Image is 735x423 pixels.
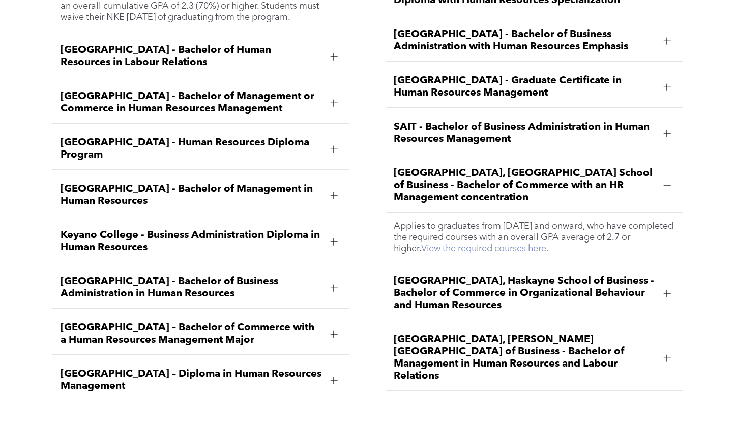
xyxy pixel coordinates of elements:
span: Keyano College - Business Administration Diploma in Human Resources [61,229,322,254]
span: [GEOGRAPHIC_DATA] – Diploma in Human Resources Management [61,368,322,392]
span: [GEOGRAPHIC_DATA], [GEOGRAPHIC_DATA] School of Business - Bachelor of Commerce with an HR Managem... [394,167,656,204]
span: [GEOGRAPHIC_DATA], Haskayne School of Business - Bachelor of Commerce in Organizational Behaviour... [394,275,656,312]
span: [GEOGRAPHIC_DATA], [PERSON_NAME][GEOGRAPHIC_DATA] of Business - Bachelor of Management in Human R... [394,334,656,382]
span: [GEOGRAPHIC_DATA] - Bachelor of Business Administration in Human Resources [61,276,322,300]
a: View the required courses here. [421,244,549,253]
span: [GEOGRAPHIC_DATA] - Bachelor of Management in Human Resources [61,183,322,207]
span: SAIT - Bachelor of Business Administration in Human Resources Management [394,121,656,145]
span: [GEOGRAPHIC_DATA] - Bachelor of Business Administration with Human Resources Emphasis [394,28,656,53]
span: [GEOGRAPHIC_DATA] - Graduate Certificate in Human Resources Management [394,75,656,99]
span: [GEOGRAPHIC_DATA] - Bachelor of Human Resources in Labour Relations [61,44,322,69]
p: Applies to graduates from [DATE] and onward, who have completed the required courses with an over... [394,221,675,254]
span: [GEOGRAPHIC_DATA] - Human Resources Diploma Program [61,137,322,161]
span: [GEOGRAPHIC_DATA] - Bachelor of Management or Commerce in Human Resources Management [61,90,322,115]
span: [GEOGRAPHIC_DATA] – Bachelor of Commerce with a Human Resources Management Major [61,322,322,346]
